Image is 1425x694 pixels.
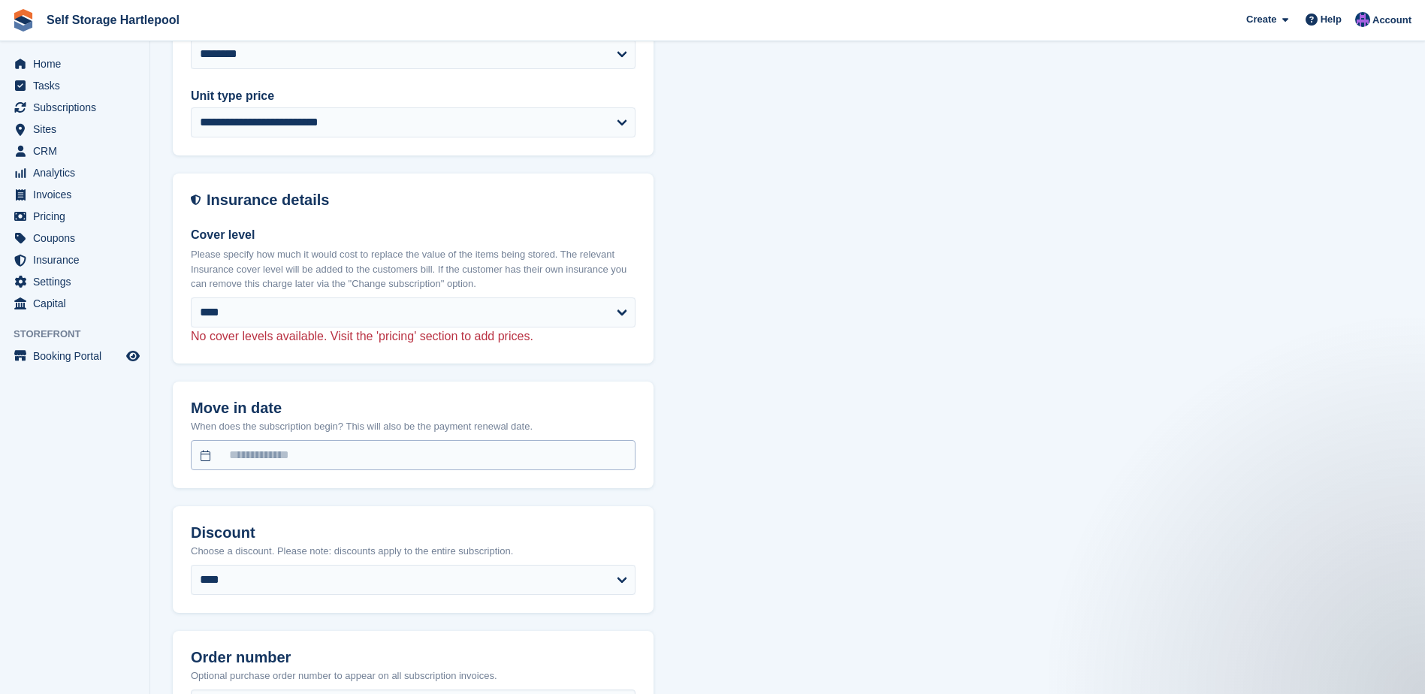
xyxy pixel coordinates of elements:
label: Unit type price [191,87,636,105]
p: When does the subscription begin? This will also be the payment renewal date. [191,419,636,434]
h2: Discount [191,524,636,542]
span: Invoices [33,184,123,205]
a: menu [8,119,142,140]
span: Create [1246,12,1276,27]
span: Subscriptions [33,97,123,118]
a: menu [8,162,142,183]
span: Analytics [33,162,123,183]
h2: Order number [191,649,636,666]
span: Help [1321,12,1342,27]
span: Home [33,53,123,74]
a: menu [8,249,142,270]
span: Account [1372,13,1411,28]
a: menu [8,345,142,367]
p: No cover levels available. Visit the 'pricing' section to add prices. [191,327,636,345]
span: Settings [33,271,123,292]
a: menu [8,293,142,314]
a: menu [8,97,142,118]
p: Optional purchase order number to appear on all subscription invoices. [191,668,636,683]
span: Coupons [33,228,123,249]
a: menu [8,53,142,74]
a: menu [8,140,142,161]
span: Tasks [33,75,123,96]
a: menu [8,184,142,205]
a: menu [8,206,142,227]
a: Self Storage Hartlepool [41,8,186,32]
a: Preview store [124,347,142,365]
img: Sean Wood [1355,12,1370,27]
a: menu [8,271,142,292]
span: Booking Portal [33,345,123,367]
a: menu [8,75,142,96]
a: menu [8,228,142,249]
h2: Move in date [191,400,636,417]
span: Pricing [33,206,123,227]
p: Please specify how much it would cost to replace the value of the items being stored. The relevan... [191,247,636,291]
span: CRM [33,140,123,161]
img: stora-icon-8386f47178a22dfd0bd8f6a31ec36ba5ce8667c1dd55bd0f319d3a0aa187defe.svg [12,9,35,32]
span: Capital [33,293,123,314]
span: Insurance [33,249,123,270]
p: Choose a discount. Please note: discounts apply to the entire subscription. [191,544,636,559]
img: insurance-details-icon-731ffda60807649b61249b889ba3c5e2b5c27d34e2e1fb37a309f0fde93ff34a.svg [191,192,201,209]
span: Sites [33,119,123,140]
h2: Insurance details [207,192,636,209]
span: Storefront [14,327,149,342]
label: Cover level [191,226,636,244]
